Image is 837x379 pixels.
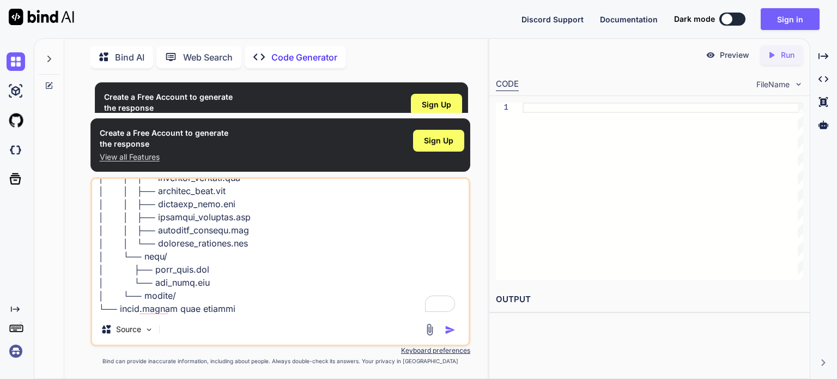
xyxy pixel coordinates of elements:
p: Run [781,50,794,61]
img: icon [445,324,456,335]
p: Preview [720,50,749,61]
p: Bind AI [115,51,144,64]
div: CODE [496,78,519,91]
p: Source [116,324,141,335]
p: Web Search [183,51,233,64]
img: Pick Models [144,325,154,334]
h1: Create a Free Account to generate the response [100,128,228,149]
span: Discord Support [521,15,584,24]
span: Sign Up [424,135,453,146]
p: View all Features [100,152,228,163]
img: githubLight [7,111,25,130]
img: chevron down [794,80,803,89]
button: Sign in [761,8,820,30]
img: preview [706,50,715,60]
div: 1 [496,103,508,113]
p: Keyboard preferences [90,346,470,355]
h1: Create a Free Account to generate the response [104,92,233,113]
p: Bind can provide inaccurate information, including about people. Always double-check its answers.... [90,357,470,365]
img: Bind AI [9,9,74,25]
button: Discord Support [521,14,584,25]
button: Documentation [600,14,658,25]
img: ai-studio [7,82,25,100]
span: FileName [756,79,790,90]
img: attachment [423,323,436,336]
h2: OUTPUT [489,287,810,312]
span: Documentation [600,15,658,24]
span: Dark mode [674,14,715,25]
span: Sign Up [422,99,451,110]
p: Code Generator [271,51,337,64]
img: chat [7,52,25,71]
img: signin [7,342,25,360]
img: darkCloudIdeIcon [7,141,25,159]
textarea: To enrich screen reader interactions, please activate Accessibility in Grammarly extension settings [92,179,469,314]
